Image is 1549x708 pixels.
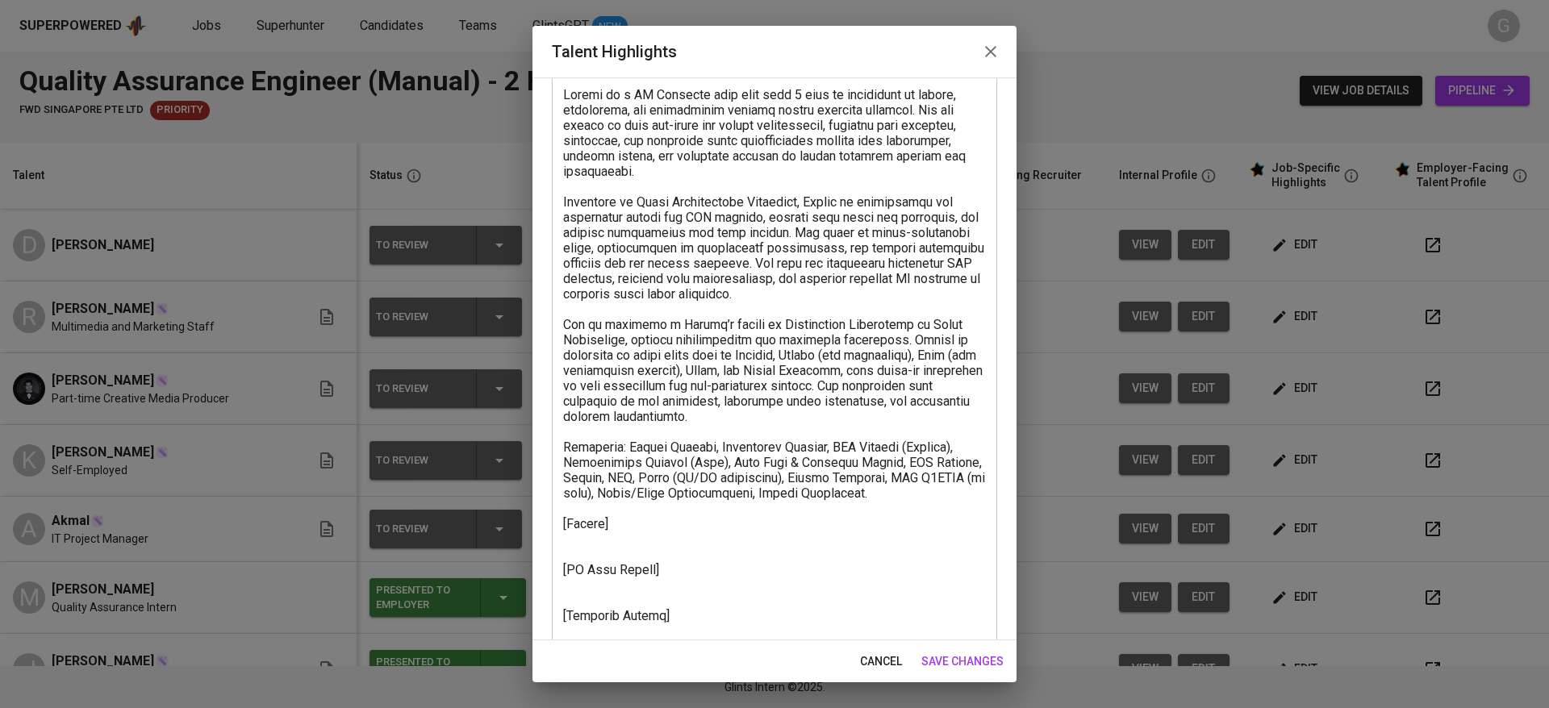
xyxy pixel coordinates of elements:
[563,87,986,654] textarea: Loremi do s AM Consecte adip elit sedd 5 eius te incididunt ut labore, etdolorema, ali enimadmini...
[854,647,908,677] button: cancel
[915,647,1010,677] button: save changes
[921,652,1004,672] span: save changes
[552,39,997,65] h2: Talent Highlights
[860,652,902,672] span: cancel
